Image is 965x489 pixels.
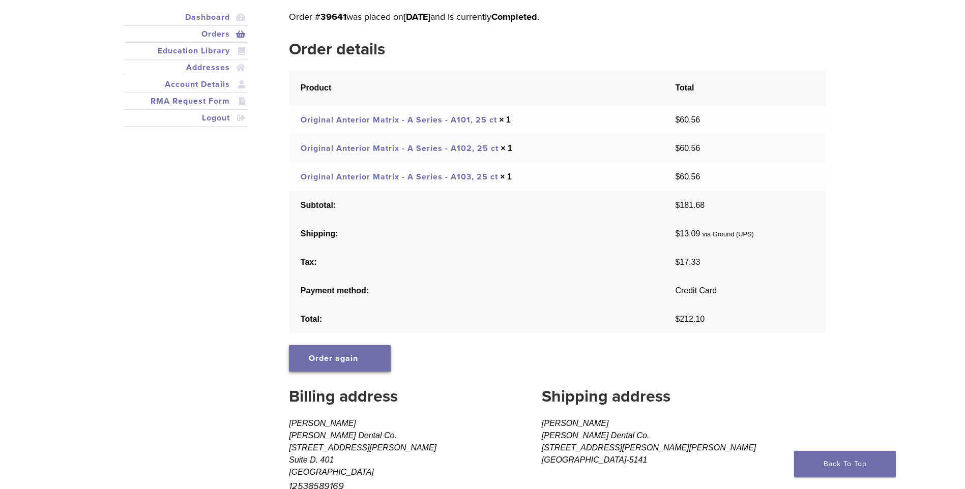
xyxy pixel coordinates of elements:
[289,37,826,62] h2: Order details
[289,384,510,409] h2: Billing address
[301,115,497,125] a: Original Anterior Matrix - A Series - A101, 25 ct
[675,258,680,266] span: $
[675,229,700,238] span: 13.09
[301,172,498,182] a: Original Anterior Matrix - A Series - A103, 25 ct
[126,78,246,90] a: Account Details
[500,172,512,181] strong: × 1
[126,62,246,74] a: Addresses
[126,95,246,107] a: RMA Request Form
[289,277,664,305] th: Payment method:
[320,11,346,22] mark: 39641
[126,11,246,23] a: Dashboard
[289,305,664,333] th: Total:
[675,144,700,152] bdi: 60.56
[675,201,680,209] span: $
[126,28,246,40] a: Orders
[289,191,664,220] th: Subtotal:
[664,71,826,106] th: Total
[675,201,705,209] span: 181.68
[289,9,826,24] p: Order # was placed on and is currently .
[499,115,511,124] strong: × 1
[664,277,826,305] td: Credit Card
[542,417,826,466] address: [PERSON_NAME] [PERSON_NAME] Dental Co. [STREET_ADDRESS][PERSON_NAME][PERSON_NAME] [GEOGRAPHIC_DAT...
[675,315,680,323] span: $
[675,315,705,323] span: 212.10
[542,384,826,409] h2: Shipping address
[675,115,700,124] bdi: 60.56
[289,248,664,277] th: Tax:
[675,172,680,181] span: $
[126,112,246,124] a: Logout
[126,45,246,57] a: Education Library
[403,11,430,22] mark: [DATE]
[675,115,680,124] span: $
[289,345,391,372] a: Order again
[301,143,499,154] a: Original Anterior Matrix - A Series - A102, 25 ct
[703,230,754,238] small: via Ground (UPS)
[675,229,680,238] span: $
[491,11,537,22] mark: Completed
[289,71,664,106] th: Product
[501,144,512,152] strong: × 1
[675,258,700,266] span: 17.33
[794,451,896,477] a: Back To Top
[289,220,664,248] th: Shipping:
[675,144,680,152] span: $
[675,172,700,181] bdi: 60.56
[124,9,248,139] nav: Account pages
